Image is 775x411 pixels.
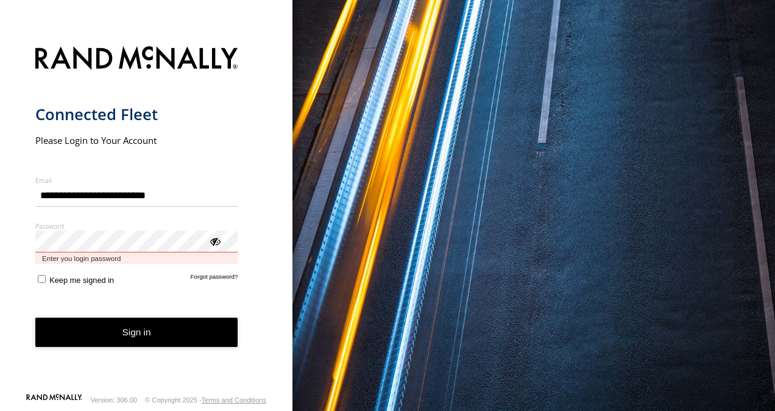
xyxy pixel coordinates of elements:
[35,44,238,75] img: Rand McNally
[35,104,238,124] h1: Connected Fleet
[35,134,238,146] h2: Please Login to Your Account
[49,276,114,285] span: Keep me signed in
[91,396,137,404] div: Version: 306.00
[202,396,266,404] a: Terms and Conditions
[35,252,238,264] span: Enter you login password
[145,396,266,404] div: © Copyright 2025 -
[38,275,46,283] input: Keep me signed in
[191,273,238,285] a: Forgot password?
[35,39,258,393] form: main
[35,221,238,231] label: Password
[26,394,82,406] a: Visit our Website
[35,318,238,348] button: Sign in
[35,176,238,185] label: Email
[208,235,221,247] div: ViewPassword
